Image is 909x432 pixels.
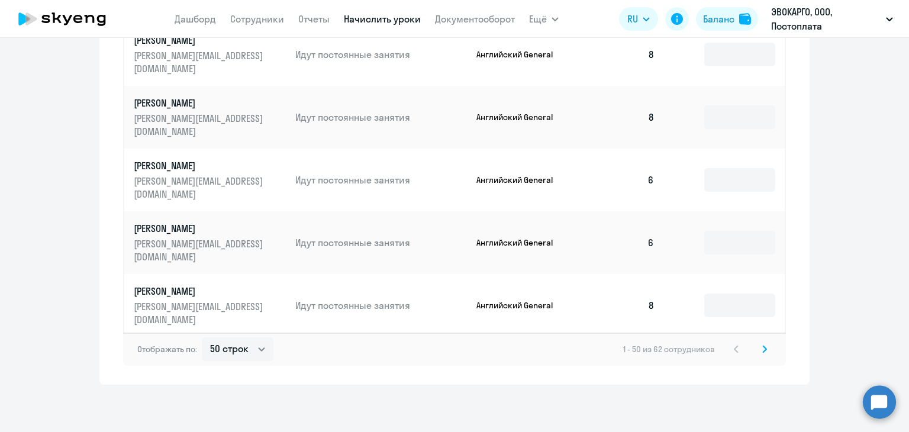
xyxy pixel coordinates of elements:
[581,149,664,211] td: 6
[134,96,286,138] a: [PERSON_NAME][PERSON_NAME][EMAIL_ADDRESS][DOMAIN_NAME]
[623,344,715,354] span: 1 - 50 из 62 сотрудников
[476,237,565,248] p: Английский General
[134,112,266,138] p: [PERSON_NAME][EMAIL_ADDRESS][DOMAIN_NAME]
[771,5,881,33] p: ЭВОКАРГО, ООО, Постоплата
[134,159,266,172] p: [PERSON_NAME]
[134,300,266,326] p: [PERSON_NAME][EMAIL_ADDRESS][DOMAIN_NAME]
[435,13,515,25] a: Документооборот
[134,222,266,235] p: [PERSON_NAME]
[134,49,266,75] p: [PERSON_NAME][EMAIL_ADDRESS][DOMAIN_NAME]
[739,13,751,25] img: balance
[703,12,734,26] div: Баланс
[476,300,565,311] p: Английский General
[295,173,467,186] p: Идут постоянные занятия
[529,7,559,31] button: Ещё
[581,211,664,274] td: 6
[134,285,286,326] a: [PERSON_NAME][PERSON_NAME][EMAIL_ADDRESS][DOMAIN_NAME]
[134,96,266,109] p: [PERSON_NAME]
[581,86,664,149] td: 8
[175,13,216,25] a: Дашборд
[581,23,664,86] td: 8
[134,222,286,263] a: [PERSON_NAME][PERSON_NAME][EMAIL_ADDRESS][DOMAIN_NAME]
[765,5,899,33] button: ЭВОКАРГО, ООО, Постоплата
[476,112,565,122] p: Английский General
[137,344,197,354] span: Отображать по:
[581,274,664,337] td: 8
[134,285,266,298] p: [PERSON_NAME]
[295,236,467,249] p: Идут постоянные занятия
[134,175,266,201] p: [PERSON_NAME][EMAIL_ADDRESS][DOMAIN_NAME]
[134,34,266,47] p: [PERSON_NAME]
[476,175,565,185] p: Английский General
[298,13,330,25] a: Отчеты
[476,49,565,60] p: Английский General
[295,48,467,61] p: Идут постоянные занятия
[134,159,286,201] a: [PERSON_NAME][PERSON_NAME][EMAIL_ADDRESS][DOMAIN_NAME]
[295,299,467,312] p: Идут постоянные занятия
[619,7,658,31] button: RU
[295,111,467,124] p: Идут постоянные занятия
[344,13,421,25] a: Начислить уроки
[230,13,284,25] a: Сотрудники
[134,237,266,263] p: [PERSON_NAME][EMAIL_ADDRESS][DOMAIN_NAME]
[696,7,758,31] button: Балансbalance
[529,12,547,26] span: Ещё
[134,34,286,75] a: [PERSON_NAME][PERSON_NAME][EMAIL_ADDRESS][DOMAIN_NAME]
[627,12,638,26] span: RU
